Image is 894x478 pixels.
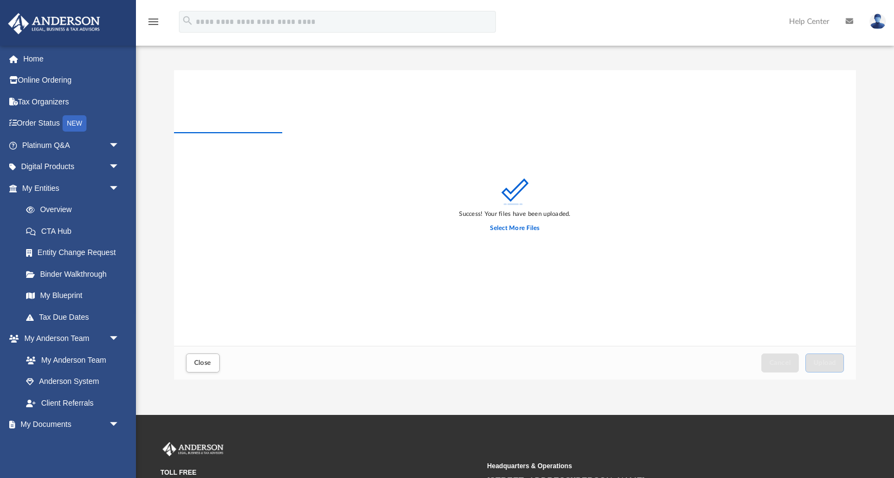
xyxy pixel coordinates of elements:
[63,115,86,132] div: NEW
[8,70,136,91] a: Online Ordering
[459,209,570,219] div: Success! Your files have been uploaded.
[15,285,131,307] a: My Blueprint
[182,15,194,27] i: search
[870,14,886,29] img: User Pic
[194,359,212,366] span: Close
[147,15,160,28] i: menu
[174,70,856,380] div: Upload
[160,442,226,456] img: Anderson Advisors Platinum Portal
[174,70,856,346] div: grid
[761,353,799,373] button: Cancel
[15,306,136,328] a: Tax Due Dates
[15,349,125,371] a: My Anderson Team
[8,177,136,199] a: My Entitiesarrow_drop_down
[109,134,131,157] span: arrow_drop_down
[186,353,220,373] button: Close
[8,134,136,156] a: Platinum Q&Aarrow_drop_down
[109,414,131,436] span: arrow_drop_down
[8,156,136,178] a: Digital Productsarrow_drop_down
[15,392,131,414] a: Client Referrals
[160,468,480,477] small: TOLL FREE
[8,328,131,350] a: My Anderson Teamarrow_drop_down
[490,224,539,233] label: Select More Files
[8,113,136,135] a: Order StatusNEW
[805,353,845,373] button: Upload
[15,371,131,393] a: Anderson System
[109,156,131,178] span: arrow_drop_down
[8,48,136,70] a: Home
[15,263,136,285] a: Binder Walkthrough
[15,435,125,457] a: Box
[15,199,136,221] a: Overview
[769,359,791,366] span: Cancel
[8,91,136,113] a: Tax Organizers
[814,359,836,366] span: Upload
[109,177,131,200] span: arrow_drop_down
[15,242,136,264] a: Entity Change Request
[109,328,131,350] span: arrow_drop_down
[487,461,806,471] small: Headquarters & Operations
[15,220,136,242] a: CTA Hub
[147,21,160,28] a: menu
[5,13,103,34] img: Anderson Advisors Platinum Portal
[8,414,131,436] a: My Documentsarrow_drop_down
